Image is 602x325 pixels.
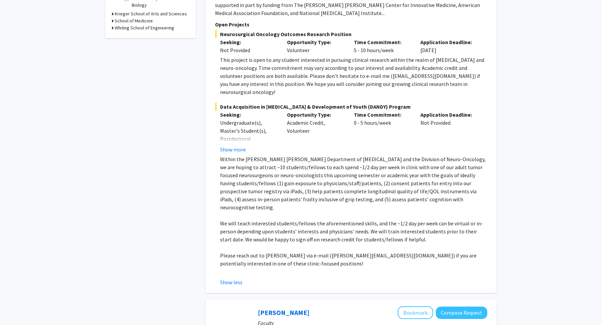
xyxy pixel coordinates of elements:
[220,145,246,153] button: Show more
[215,30,487,38] span: Neurosurgical Oncology Outcomes Research Position
[420,111,477,119] p: Application Deadline:
[220,38,277,46] p: Seeking:
[220,46,277,54] div: Not Provided
[349,38,416,54] div: 5 - 10 hours/week
[5,295,28,320] iframe: Chat
[115,24,174,31] h3: Whiting School of Engineering
[220,278,242,286] button: Show less
[220,219,487,243] p: We will teach interested students/fellows the aforementioned skills, and the ~1/2 day per week ca...
[349,111,416,153] div: 0 - 5 hours/week
[354,38,411,46] p: Time Commitment:
[415,38,482,54] div: [DATE]
[215,20,487,28] p: Open Projects
[415,111,482,153] div: Not Provided
[115,17,153,24] h3: School of Medicine
[354,111,411,119] p: Time Commitment:
[282,111,349,153] div: Academic Credit, Volunteer
[220,251,487,267] p: Please reach out to [PERSON_NAME] via e-mail ([PERSON_NAME][EMAIL_ADDRESS][DOMAIN_NAME]) if you a...
[220,111,277,119] p: Seeking:
[215,103,487,111] span: Data Acquisition in [MEDICAL_DATA] & Development of Youth (DANDY) Program
[220,56,487,96] div: This project is open to any student interested in pursuing clinical research within the realm of ...
[115,10,187,17] h3: Krieger School of Arts and Sciences
[287,111,344,119] p: Opportunity Type:
[220,155,487,211] p: Within the [PERSON_NAME] [PERSON_NAME] Department of [MEDICAL_DATA] and the Division of Neuro-Onc...
[287,38,344,46] p: Opportunity Type:
[282,38,349,54] div: Volunteer
[398,306,433,319] button: Add Fenan Rassu to Bookmarks
[420,38,477,46] p: Application Deadline:
[436,307,487,319] button: Compose Request to Fenan Rassu
[220,119,277,175] div: Undergraduate(s), Master's Student(s), Postdoctoral Researcher(s) / Research Staff, Medical Resid...
[258,308,309,317] a: [PERSON_NAME]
